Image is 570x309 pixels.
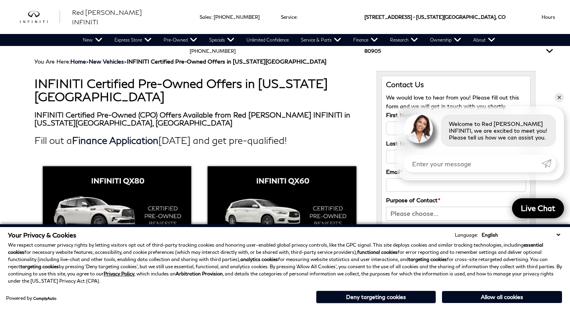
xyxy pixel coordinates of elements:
span: We would love to hear from you! Please fill out this form and we will get in touch with you shortly. [386,94,519,110]
span: > [89,58,326,65]
a: [PHONE_NUMBER] [214,14,260,20]
strong: INFINITI Certified Pre-Owned Offers in [US_STATE][GEOGRAPHIC_DATA] [127,58,326,65]
a: Service & Parts [295,34,347,46]
label: Email [386,167,403,176]
nav: Main Navigation [77,34,501,46]
a: [PHONE_NUMBER] [190,48,236,54]
button: Allow all cookies [442,291,562,303]
a: Ownership [424,34,467,46]
div: Breadcrumbs [34,58,536,65]
a: About [467,34,501,46]
label: Purpose of Contact [386,196,440,205]
img: Certified INFINITI QX80 [43,166,191,265]
span: Your Privacy & Cookies [8,231,76,239]
a: Pre-Owned [158,34,203,46]
a: Submit [542,155,556,172]
img: INFINITI [20,11,60,24]
a: Privacy Policy [104,271,134,277]
strong: targeting cookies [20,263,59,269]
div: Language: [455,233,478,237]
img: Certified INFINITI QX60 [208,166,356,265]
label: First Name [386,111,418,120]
h3: Contact Us [386,80,526,89]
strong: analytics cookies [240,256,278,262]
a: Finance Application [72,134,158,146]
p: We respect consumer privacy rights by letting visitors opt out of third-party tracking cookies an... [8,241,562,285]
div: Welcome to Red [PERSON_NAME] INFINITI, we are excited to meet you! Please tell us how we can assi... [441,114,556,147]
a: New Vehicles [89,58,124,65]
a: Home [70,58,86,65]
span: Live Chat [517,203,559,213]
span: Sales [200,14,211,20]
span: : [296,14,298,20]
strong: Arbitration Provision [176,271,223,277]
span: > [70,58,326,65]
img: Agent profile photo [404,114,433,143]
h3: INFINITI Certified Pre-Owned (CPO) Offers Available from Red [PERSON_NAME] INFINITI in [US_STATE]... [34,111,364,127]
div: Powered by [6,296,56,301]
button: Deny targeting cookies [316,291,436,303]
a: New [77,34,108,46]
span: You Are Here: [34,58,326,65]
h2: Fill out a [DATE] and get pre-qualified! [34,135,364,146]
span: Red [PERSON_NAME] INFINITI [72,8,142,26]
a: Express Store [108,34,158,46]
select: Language Select [480,231,562,239]
a: infiniti [20,11,60,24]
a: Live Chat [512,198,564,218]
a: Research [384,34,424,46]
span: Service [281,14,296,20]
label: Last Name [386,139,418,148]
h1: INFINITI Certified Pre-Owned Offers in [US_STATE][GEOGRAPHIC_DATA] [34,77,364,103]
strong: targeting cookies [408,256,447,262]
a: Unlimited Confidence [240,34,295,46]
a: Finance [347,34,384,46]
span: : [211,14,212,20]
span: 80905 [364,34,381,68]
a: [STREET_ADDRESS] • [US_STATE][GEOGRAPHIC_DATA], CO 80905 [364,14,506,54]
strong: functional cookies [357,249,398,255]
input: Enter your message [404,155,542,172]
a: ComplyAuto [33,296,56,301]
a: Specials [203,34,240,46]
a: Red [PERSON_NAME] INFINITI [72,8,170,27]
